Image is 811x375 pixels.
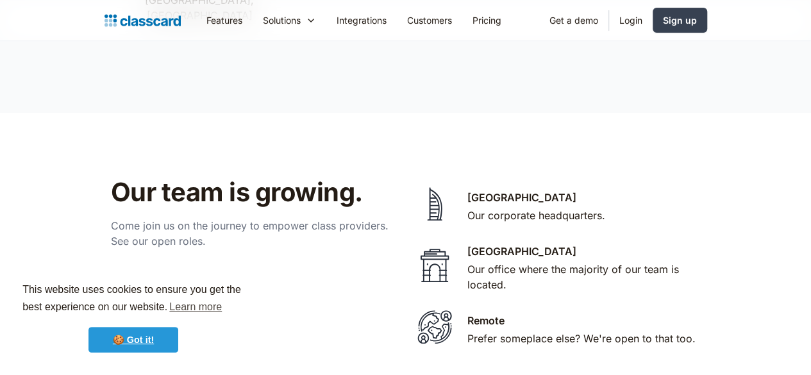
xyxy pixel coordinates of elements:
div: Prefer someplace else? We're open to that too. [467,331,696,346]
a: Get a demo [539,6,608,35]
a: dismiss cookie message [88,327,178,353]
a: Login [609,6,653,35]
p: Come join us on the journey to empower class providers. See our open roles. [111,218,399,249]
h2: Our team is growing. [111,177,518,208]
a: Integrations [326,6,397,35]
div: Solutions [263,13,301,27]
div: Our corporate headquarters. [467,208,605,223]
a: home [105,12,181,29]
a: Sign up [653,8,707,33]
span: This website uses cookies to ensure you get the best experience on our website. [22,282,244,317]
div: Sign up [663,13,697,27]
div: Our office where the majority of our team is located. [467,262,701,292]
a: Customers [397,6,462,35]
div: [GEOGRAPHIC_DATA] [467,190,576,205]
div: [GEOGRAPHIC_DATA] [467,244,576,259]
a: Pricing [462,6,512,35]
div: Remote [467,313,505,328]
a: Features [196,6,253,35]
a: learn more about cookies [167,297,224,317]
div: Solutions [253,6,326,35]
div: cookieconsent [10,270,256,365]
